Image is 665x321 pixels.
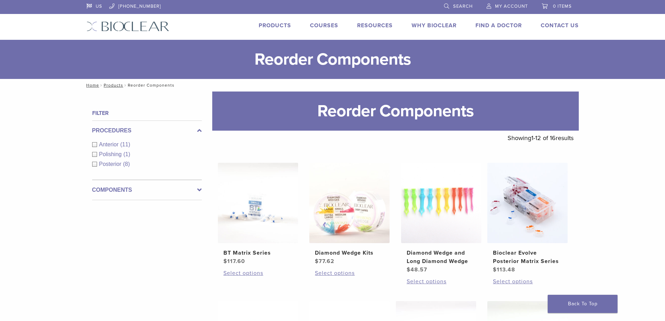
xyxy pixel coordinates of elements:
p: Showing results [508,131,574,145]
h4: Filter [92,109,202,117]
span: My Account [495,3,528,9]
a: Select options for “Diamond Wedge and Long Diamond Wedge” [407,277,476,286]
span: $ [407,266,411,273]
label: Procedures [92,126,202,135]
img: Bioclear [87,21,169,31]
bdi: 113.48 [493,266,515,273]
span: Polishing [99,151,124,157]
span: $ [493,266,497,273]
bdi: 77.62 [315,258,334,265]
a: Bioclear Evolve Posterior Matrix SeriesBioclear Evolve Posterior Matrix Series $113.48 [487,163,568,274]
span: $ [315,258,319,265]
span: (11) [120,141,130,147]
h2: Bioclear Evolve Posterior Matrix Series [493,249,562,265]
a: Courses [310,22,338,29]
span: / [99,83,104,87]
h2: Diamond Wedge Kits [315,249,384,257]
h2: BT Matrix Series [223,249,293,257]
a: Select options for “Bioclear Evolve Posterior Matrix Series” [493,277,562,286]
h1: Reorder Components [212,92,579,131]
span: (1) [123,151,130,157]
label: Components [92,186,202,194]
span: 0 items [553,3,572,9]
img: Bioclear Evolve Posterior Matrix Series [487,163,568,243]
a: Contact Us [541,22,579,29]
a: Why Bioclear [412,22,457,29]
h2: Diamond Wedge and Long Diamond Wedge [407,249,476,265]
span: (8) [123,161,130,167]
bdi: 117.60 [223,258,245,265]
nav: Reorder Components [81,79,584,92]
span: Search [453,3,473,9]
a: Back To Top [548,295,618,313]
img: Diamond Wedge and Long Diamond Wedge [401,163,481,243]
img: BT Matrix Series [218,163,298,243]
a: Find A Doctor [475,22,522,29]
a: Resources [357,22,393,29]
span: / [123,83,128,87]
a: Products [104,83,123,88]
bdi: 48.57 [407,266,427,273]
span: $ [223,258,227,265]
a: Select options for “Diamond Wedge Kits” [315,269,384,277]
a: Products [259,22,291,29]
a: BT Matrix SeriesBT Matrix Series $117.60 [217,163,299,265]
span: Anterior [99,141,120,147]
a: Diamond Wedge KitsDiamond Wedge Kits $77.62 [309,163,390,265]
a: Diamond Wedge and Long Diamond WedgeDiamond Wedge and Long Diamond Wedge $48.57 [401,163,482,274]
img: Diamond Wedge Kits [309,163,390,243]
span: Posterior [99,161,123,167]
a: Home [84,83,99,88]
span: 1-12 of 16 [531,134,556,142]
a: Select options for “BT Matrix Series” [223,269,293,277]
